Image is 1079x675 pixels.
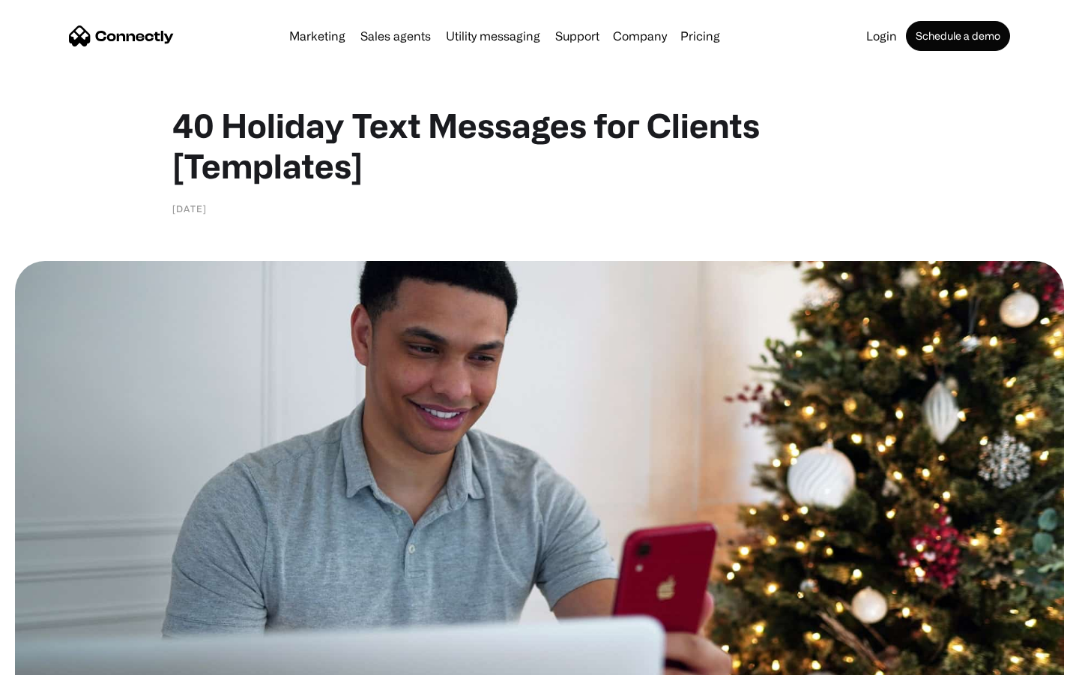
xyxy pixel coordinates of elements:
a: Utility messaging [440,30,546,42]
ul: Language list [30,649,90,670]
a: Sales agents [354,30,437,42]
aside: Language selected: English [15,649,90,670]
a: Schedule a demo [906,21,1010,51]
div: [DATE] [172,201,207,216]
h1: 40 Holiday Text Messages for Clients [Templates] [172,105,907,186]
a: Marketing [283,30,351,42]
a: Support [549,30,605,42]
a: Login [860,30,903,42]
div: Company [613,25,667,46]
a: Pricing [674,30,726,42]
